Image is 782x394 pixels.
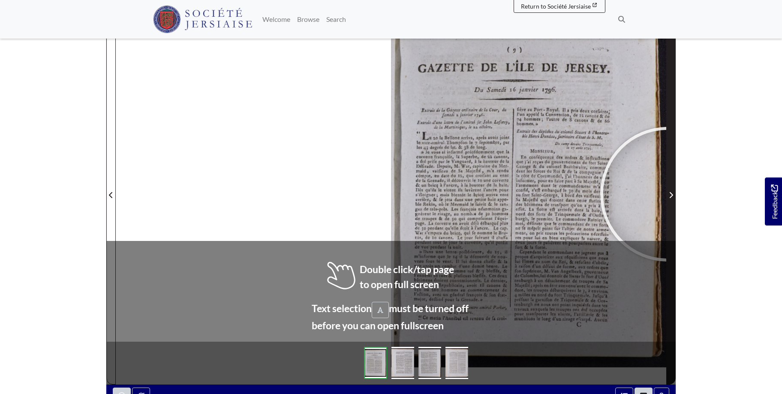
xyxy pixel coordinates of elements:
[364,347,387,379] img: 82cd839175d19c9d36d838dfe6c09a8b3a14eb784970b8dcd4cb8dfaa3a2fc15
[294,11,323,28] a: Browse
[418,347,441,379] img: 82cd839175d19c9d36d838dfe6c09a8b3a14eb784970b8dcd4cb8dfaa3a2fc15
[259,11,294,28] a: Welcome
[769,184,779,219] span: Feedback
[323,11,349,28] a: Search
[765,177,782,226] a: Would you like to provide feedback?
[521,3,591,10] span: Return to Société Jersiaise
[153,3,252,35] a: Société Jersiaise logo
[153,6,252,33] img: Société Jersiaise
[445,347,468,379] img: 82cd839175d19c9d36d838dfe6c09a8b3a14eb784970b8dcd4cb8dfaa3a2fc15
[391,347,414,379] img: 82cd839175d19c9d36d838dfe6c09a8b3a14eb784970b8dcd4cb8dfaa3a2fc15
